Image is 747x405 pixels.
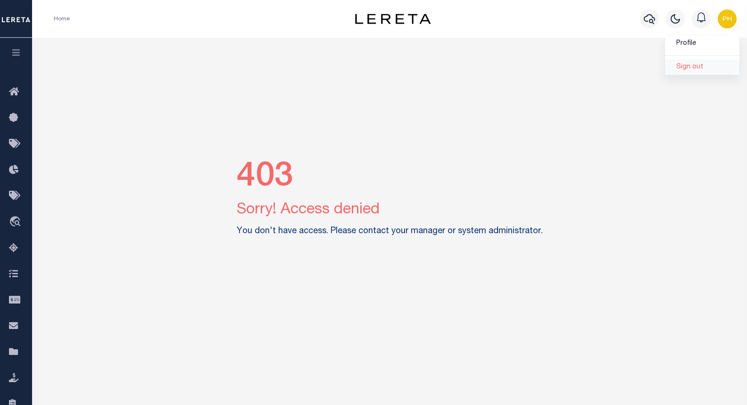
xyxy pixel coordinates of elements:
[718,9,737,28] img: svg+xml;base64,PHN2ZyB4bWxucz0iaHR0cDovL3d3dy53My5vcmcvMjAwMC9zdmciIHBvaW50ZXItZXZlbnRzPSJub25lIi...
[665,36,739,51] a: Profile
[665,59,739,75] a: Sign out
[676,64,703,70] span: Sign out
[9,216,24,228] i: travel_explore
[237,158,543,199] h2: 403
[355,14,431,24] img: logo-dark.svg
[237,199,543,221] p: Sorry! Access denied
[54,15,70,23] li: Home
[237,225,543,238] label: You don't have access. Please contact your manager or system administrator.
[676,40,696,47] span: Profile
